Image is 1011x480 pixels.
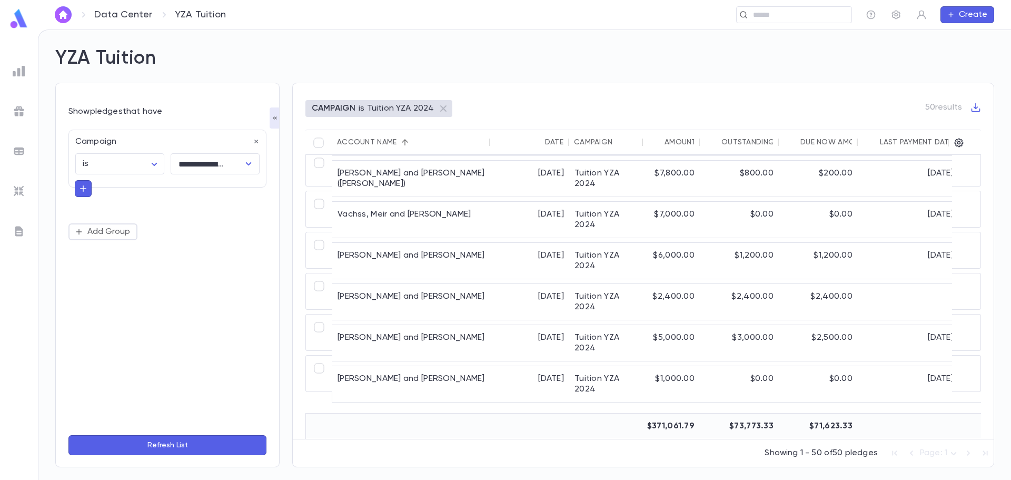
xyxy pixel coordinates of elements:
div: $7,800.00 [643,161,700,197]
div: $73,773.33 [700,414,779,439]
div: $7,000.00 [643,202,700,238]
p: CAMPAIGN [312,103,355,114]
div: Vachss, Meir and [PERSON_NAME] [332,202,490,238]
div: [DATE] [490,325,569,361]
div: [DATE] [858,366,959,402]
div: [PERSON_NAME] and [PERSON_NAME] [332,243,490,279]
button: Sort [528,134,545,151]
button: Open [241,156,256,171]
div: $800.00 [700,161,779,197]
button: Sort [648,134,665,151]
div: [DATE] [490,161,569,197]
div: [DATE] [490,366,569,402]
div: $1,000.00 [643,366,700,402]
img: reports_grey.c525e4749d1bce6a11f5fe2a8de1b229.svg [13,65,25,77]
div: Tuition YZA 2024 [569,366,643,402]
button: Refresh List [68,435,266,455]
p: Showing 1 - 50 of 50 pledges [765,448,877,458]
div: Tuition YZA 2024 [569,161,643,197]
img: campaigns_grey.99e729a5f7ee94e3726e6486bddda8f1.svg [13,105,25,117]
img: batches_grey.339ca447c9d9533ef1741baa751efc33.svg [13,145,25,158]
img: home_white.a664292cf8c1dea59945f0da9f25487c.svg [57,11,70,19]
div: [DATE] [490,243,569,279]
div: [PERSON_NAME] and [PERSON_NAME] ([PERSON_NAME]) [332,161,490,197]
div: Amount [665,138,697,146]
span: is [83,160,88,168]
div: $3,000.00 [700,325,779,361]
div: $71,623.33 [779,414,858,439]
div: [DATE] [858,243,959,279]
div: $2,400.00 [700,284,779,320]
button: Sort [397,134,413,151]
img: imports_grey.530a8a0e642e233f2baf0ef88e8c9fcb.svg [13,185,25,198]
div: $371,061.79 [643,414,700,439]
div: [DATE] [858,202,959,238]
div: $6,000.00 [643,243,700,279]
p: YZA Tuition [175,9,226,21]
div: Date [545,138,563,146]
h2: YZA Tuition [55,47,156,70]
div: [PERSON_NAME] and [PERSON_NAME] [332,325,490,361]
div: Campaign [69,130,260,147]
p: is Tuition YZA 2024 [359,103,434,114]
img: letters_grey.7941b92b52307dd3b8a917253454ce1c.svg [13,225,25,238]
button: Sort [705,134,721,151]
div: [DATE] [490,284,569,320]
div: Tuition YZA 2024 [569,202,643,238]
div: $5,000.00 [643,325,700,361]
div: $2,400.00 [643,284,700,320]
div: [PERSON_NAME] and [PERSON_NAME] [332,366,490,402]
div: $2,500.00 [779,325,858,361]
div: $0.00 [700,366,779,402]
button: Create [940,6,994,23]
a: Data Center [94,9,152,21]
div: $2,400.00 [779,284,858,320]
img: logo [8,8,29,29]
div: [DATE] [490,202,569,238]
div: CAMPAIGNis Tuition YZA 2024 [305,100,452,117]
button: Add Group [68,223,137,240]
div: $0.00 [700,202,779,238]
div: Due Now Amount [800,138,870,146]
button: Sort [863,134,880,151]
div: $200.00 [779,161,858,197]
div: is [75,154,164,174]
button: Sort [784,134,800,151]
div: Tuition YZA 2024 [569,284,643,320]
p: 50 results [925,102,962,113]
div: Page: 1 [920,445,960,462]
span: Page: 1 [920,449,947,457]
div: [PERSON_NAME] and [PERSON_NAME] [332,284,490,320]
div: [DATE] [858,161,959,197]
div: Show pledges that have [68,106,266,117]
div: [DATE] [858,325,959,361]
div: Tuition YZA 2024 [569,243,643,279]
div: $0.00 [779,366,858,402]
div: $0.00 [779,202,858,238]
div: Account Name [337,138,397,146]
div: $1,200.00 [700,243,779,279]
div: Last Payment Date [880,138,953,146]
button: Sort [612,134,629,151]
div: Outstanding [721,138,775,146]
div: Campaign [574,138,612,146]
div: $1,200.00 [779,243,858,279]
div: Tuition YZA 2024 [569,325,643,361]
